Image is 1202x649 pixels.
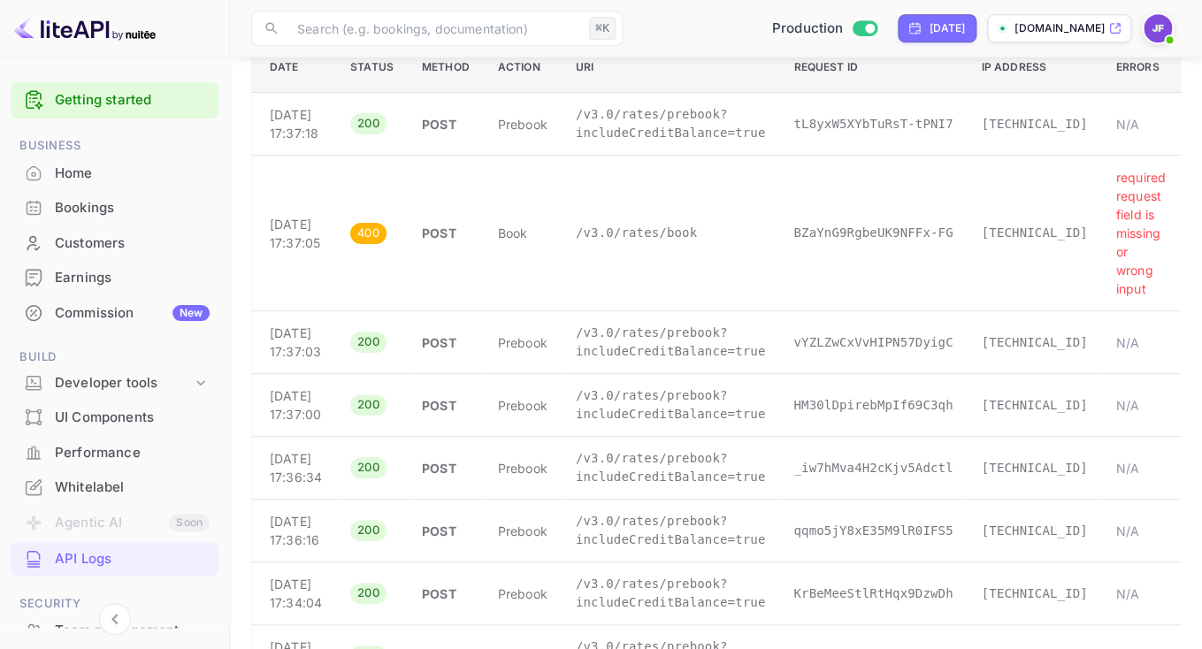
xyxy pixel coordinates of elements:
span: 200 [350,522,387,539]
p: prebook [498,333,547,352]
div: Developer tools [55,373,192,393]
p: N/A [1116,584,1166,603]
a: Customers [11,226,218,259]
div: Switch to Sandbox mode [765,19,884,39]
p: [DOMAIN_NAME] [1014,20,1105,36]
div: Bookings [11,191,218,225]
p: /v3.0/rates/prebook?includeCreditBalance=true [576,105,765,142]
p: prebook [498,459,547,477]
a: Team management [11,614,218,646]
p: [TECHNICAL_ID] [981,333,1087,352]
a: Bookings [11,191,218,224]
img: Jenny Frimer [1144,14,1172,42]
p: [DATE] 17:36:16 [270,512,322,549]
div: Home [55,164,210,184]
p: [TECHNICAL_ID] [981,522,1087,540]
a: API Logs [11,542,218,575]
p: [DATE] 17:37:05 [270,215,322,252]
span: 400 [350,225,387,242]
p: POST [422,584,470,603]
p: [DATE] 17:37:18 [270,105,322,142]
p: POST [422,333,470,352]
a: UI Components [11,401,218,433]
p: POST [422,459,470,477]
div: Commission [55,303,210,324]
a: Performance [11,436,218,469]
p: prebook [498,522,547,540]
div: ⌘K [589,17,616,40]
th: Method [408,42,484,93]
th: URI [562,42,779,93]
th: Action [484,42,562,93]
a: CommissionNew [11,296,218,329]
p: [DATE] 17:37:03 [270,324,322,361]
p: POST [422,396,470,415]
p: prebook [498,396,547,415]
p: prebook [498,115,547,134]
div: Developer tools [11,368,218,399]
p: [TECHNICAL_ID] [981,224,1087,242]
span: 200 [350,459,387,477]
p: N/A [1116,522,1166,540]
div: [DATE] [929,20,965,36]
button: Collapse navigation [99,603,131,635]
span: Production [772,19,844,39]
p: HM30lDpirebMpIf69C3qh [793,396,953,415]
p: N/A [1116,333,1166,352]
span: 200 [350,584,387,602]
p: BZaYnG9RgbeUK9NFFx-FG [793,224,953,242]
div: Bookings [55,198,210,218]
p: /v3.0/rates/prebook?includeCreditBalance=true [576,449,765,486]
p: prebook [498,584,547,603]
p: [TECHNICAL_ID] [981,396,1087,415]
span: Security [11,594,218,614]
div: Performance [11,436,218,470]
div: API Logs [11,542,218,576]
p: tL8yxW5XYbTuRsT-tPNI7 [793,115,953,134]
p: /v3.0/rates/prebook?includeCreditBalance=true [576,386,765,424]
div: Team management [55,621,210,641]
div: Whitelabel [55,477,210,498]
div: Getting started [11,82,218,118]
p: [DATE] 17:34:04 [270,575,322,612]
th: Date [252,42,337,93]
p: N/A [1116,396,1166,415]
span: 200 [350,333,387,351]
p: qqmo5jY8xE35M9lR0IFS5 [793,522,953,540]
p: [TECHNICAL_ID] [981,459,1087,477]
input: Search (e.g. bookings, documentation) [287,11,582,46]
a: Whitelabel [11,470,218,503]
p: /v3.0/rates/prebook?includeCreditBalance=true [576,512,765,549]
div: Earnings [55,268,210,288]
a: Earnings [11,261,218,294]
span: 200 [350,115,387,133]
p: [TECHNICAL_ID] [981,115,1087,134]
th: IP Address [967,42,1101,93]
p: _iw7hMva4H2cKjv5Adctl [793,459,953,477]
p: POST [422,522,470,540]
a: Getting started [55,90,210,111]
span: Build [11,347,218,367]
p: /v3.0/rates/prebook?includeCreditBalance=true [576,575,765,612]
th: Errors [1102,42,1180,93]
p: /v3.0/rates/prebook?includeCreditBalance=true [576,324,765,361]
p: POST [422,224,470,242]
p: [DATE] 17:37:00 [270,386,322,424]
p: [TECHNICAL_ID] [981,584,1087,603]
p: vYZLZwCxVvHIPN57DyigC [793,333,953,352]
div: CommissionNew [11,296,218,331]
div: Customers [11,226,218,261]
div: UI Components [55,408,210,428]
th: Request ID [779,42,967,93]
a: Home [11,157,218,189]
div: Earnings [11,261,218,295]
div: Performance [55,443,210,463]
div: New [172,305,210,321]
p: [DATE] 17:36:34 [270,449,322,486]
th: Status [336,42,408,93]
span: 200 [350,396,387,414]
p: book [498,224,547,242]
div: API Logs [55,549,210,569]
span: Business [11,136,218,156]
div: Home [11,157,218,191]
